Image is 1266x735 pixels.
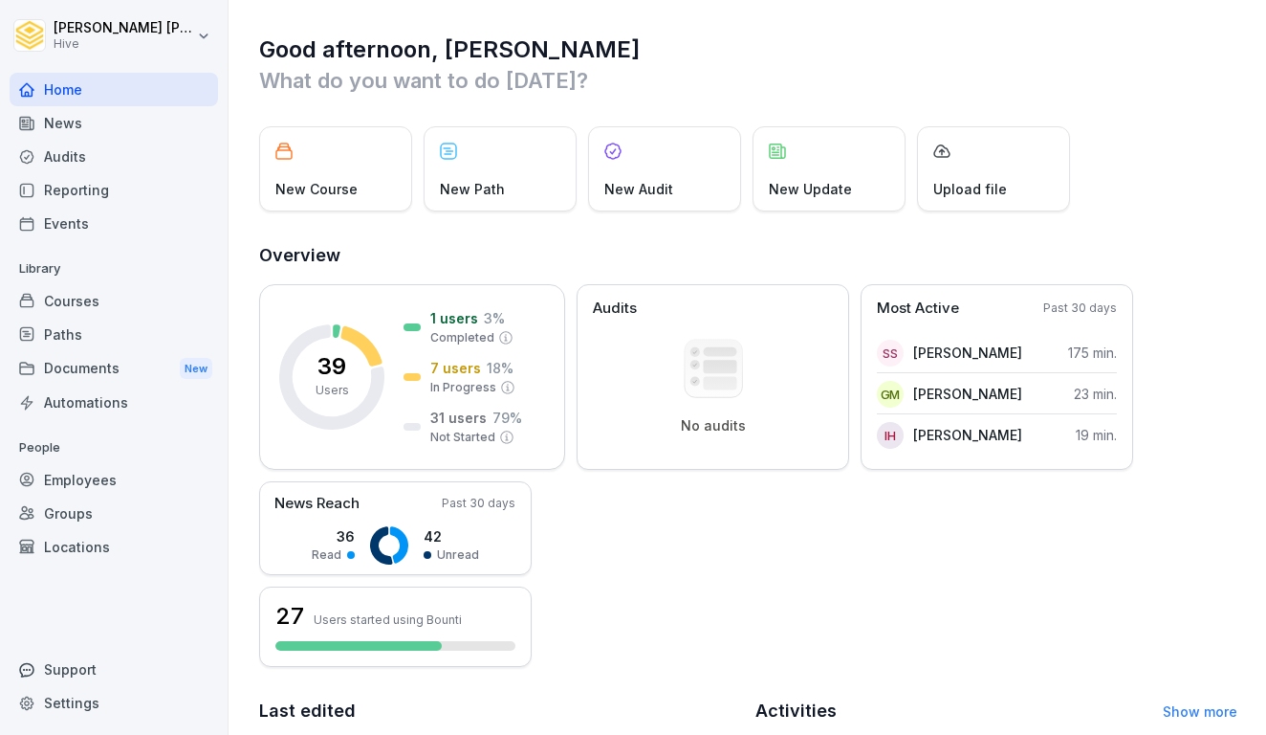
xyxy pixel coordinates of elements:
[259,698,742,724] h2: Last edited
[593,298,637,320] p: Audits
[440,179,505,199] p: New Path
[54,20,193,36] p: [PERSON_NAME] [PERSON_NAME]
[430,308,478,328] p: 1 users
[259,34,1237,65] h1: Good afternoon, [PERSON_NAME]
[275,179,358,199] p: New Course
[10,284,218,318] a: Courses
[424,526,479,546] p: 42
[487,358,513,378] p: 18 %
[10,207,218,240] a: Events
[274,493,360,515] p: News Reach
[10,318,218,351] a: Paths
[10,254,218,284] p: Library
[312,526,355,546] p: 36
[10,140,218,173] a: Audits
[10,173,218,207] a: Reporting
[1076,425,1117,445] p: 19 min.
[10,73,218,106] a: Home
[10,433,218,463] p: People
[877,422,904,449] div: IH
[10,386,218,419] a: Automations
[1043,300,1117,317] p: Past 30 days
[10,653,218,686] div: Support
[430,358,481,378] p: 7 users
[681,417,746,434] p: No audits
[314,612,462,627] p: Users started using Bounti
[604,179,673,199] p: New Audit
[10,530,218,564] a: Locations
[913,343,1022,363] p: [PERSON_NAME]
[755,698,837,724] h2: Activities
[430,329,494,346] p: Completed
[769,179,852,199] p: New Update
[913,384,1022,404] p: [PERSON_NAME]
[484,308,505,328] p: 3 %
[877,340,904,367] div: SS
[10,351,218,387] a: DocumentsNew
[10,351,218,387] div: Documents
[1163,703,1237,720] a: Show more
[437,546,479,564] p: Unread
[180,358,212,380] div: New
[1068,343,1117,363] p: 175 min.
[10,497,218,530] a: Groups
[275,600,304,633] h3: 27
[430,379,496,396] p: In Progress
[10,686,218,720] a: Settings
[259,242,1237,269] h2: Overview
[492,408,522,428] p: 79 %
[913,425,1022,445] p: [PERSON_NAME]
[877,298,959,320] p: Most Active
[312,546,341,564] p: Read
[877,381,904,408] div: GM
[317,355,346,378] p: 39
[442,495,515,512] p: Past 30 days
[10,106,218,140] a: News
[1074,384,1117,404] p: 23 min.
[430,429,495,446] p: Not Started
[259,65,1237,96] p: What do you want to do [DATE]?
[430,408,487,428] p: 31 users
[54,37,193,51] p: Hive
[933,179,1007,199] p: Upload file
[316,382,349,399] p: Users
[10,463,218,497] a: Employees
